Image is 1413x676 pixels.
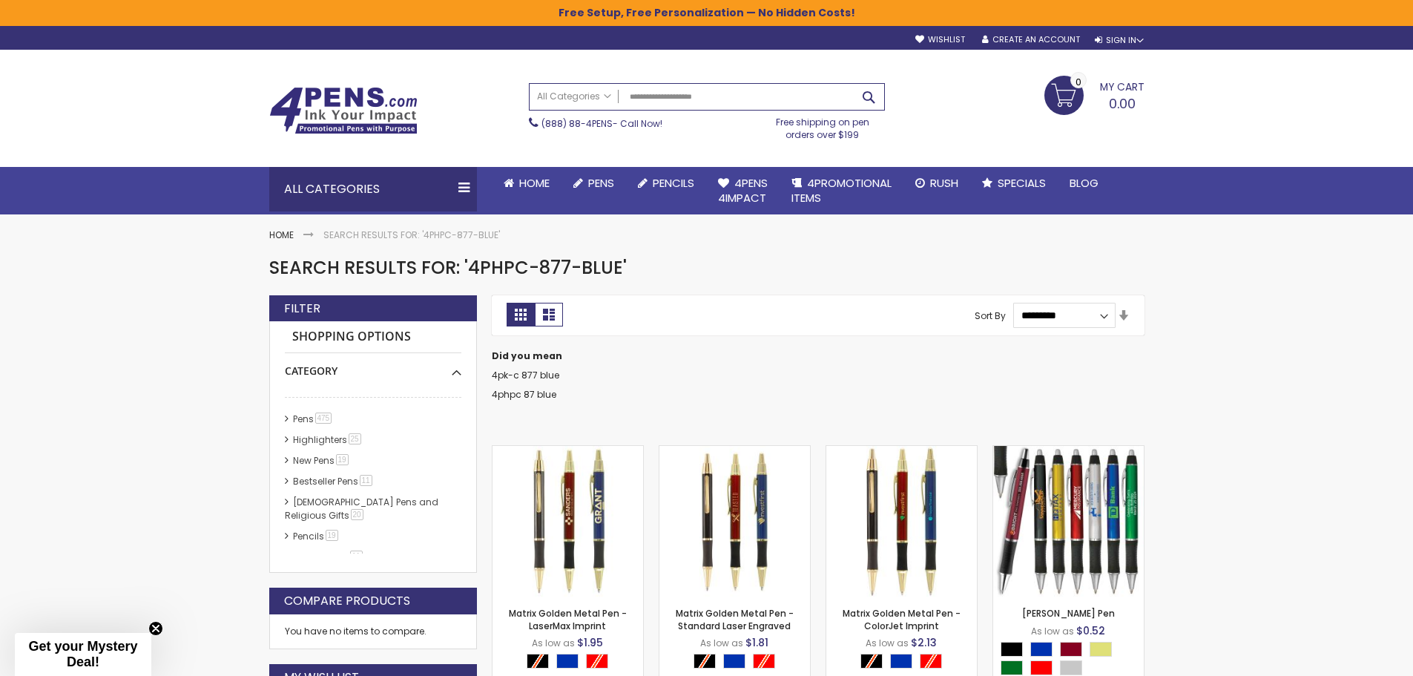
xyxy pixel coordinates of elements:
[289,413,337,425] a: Pens475
[826,445,977,458] a: Matrix Golden Metal Pen - ColorJet Imprint
[15,633,151,676] div: Get your Mystery Deal!Close teaser
[1060,660,1082,675] div: Silver
[532,637,575,649] span: As low as
[659,445,810,458] a: Matrix Golden Metal Pen - Standard Laser Engraved
[493,445,643,458] a: Matrix Golden Metal Pen - LaserMax Imprint
[323,229,500,241] strong: Search results for: '4PHPC-877-Blue'
[700,637,743,649] span: As low as
[519,175,550,191] span: Home
[269,255,627,280] span: Search results for: '4PHPC-877-Blue'
[289,475,378,488] a: Bestseller Pens11
[577,635,603,650] span: $1.95
[285,496,438,522] a: [DEMOGRAPHIC_DATA] Pens and Religious Gifts20
[351,509,363,520] span: 20
[718,175,768,206] span: 4Pens 4impact
[723,654,745,669] div: Blue
[1001,642,1023,657] div: Black
[706,167,780,215] a: 4Pens4impact
[493,446,643,597] img: Matrix Golden Metal Pen - LaserMax Imprint
[1030,660,1053,675] div: Red
[970,167,1058,200] a: Specials
[315,413,332,424] span: 475
[492,350,1144,362] dt: Did you mean
[285,321,461,353] strong: Shopping Options
[1070,175,1099,191] span: Blog
[1001,660,1023,675] div: Green
[1022,607,1115,620] a: [PERSON_NAME] Pen
[860,654,949,672] div: Select A Color
[289,454,354,467] a: New Pens19
[826,446,977,597] img: Matrix Golden Metal Pen - ColorJet Imprint
[1095,35,1144,46] div: Sign In
[975,309,1006,321] label: Sort By
[1109,94,1136,113] span: 0.00
[285,353,461,378] div: Category
[1076,623,1105,638] span: $0.52
[659,446,810,597] img: Matrix Golden Metal Pen - Standard Laser Engraved
[780,167,903,215] a: 4PROMOTIONALITEMS
[1030,642,1053,657] div: Blue
[541,117,662,130] span: - Call Now!
[588,175,614,191] span: Pens
[284,593,410,609] strong: Compare Products
[326,530,338,541] span: 19
[350,551,363,562] span: 11
[336,454,349,465] span: 19
[903,167,970,200] a: Rush
[653,175,694,191] span: Pencils
[911,635,937,650] span: $2.13
[289,551,368,563] a: hp-featured11
[269,229,294,241] a: Home
[289,530,343,542] a: Pencils19
[284,301,320,317] strong: Filter
[1058,167,1110,200] a: Blog
[556,654,579,669] div: Blue
[745,635,768,650] span: $1.81
[1076,75,1081,89] span: 0
[492,388,556,401] a: 4phpc 87 blue
[269,167,477,211] div: All Categories
[1031,625,1074,637] span: As low as
[760,111,885,140] div: Free shipping on pen orders over $199
[791,175,892,206] span: 4PROMOTIONAL ITEMS
[530,84,619,108] a: All Categories
[269,87,418,134] img: 4Pens Custom Pens and Promotional Products
[930,175,958,191] span: Rush
[676,607,794,631] a: Matrix Golden Metal Pen - Standard Laser Engraved
[1090,642,1112,657] div: Gold
[492,369,559,381] a: 4pk-c 877 blue
[694,654,783,672] div: Select A Color
[993,445,1144,458] a: Barton Pen
[527,654,616,672] div: Select A Color
[28,639,137,669] span: Get your Mystery Deal!
[289,433,366,446] a: Highlighters25
[269,614,477,649] div: You have no items to compare.
[843,607,961,631] a: Matrix Golden Metal Pen - ColorJet Imprint
[890,654,912,669] div: Blue
[509,607,627,631] a: Matrix Golden Metal Pen - LaserMax Imprint
[360,475,372,486] span: 11
[915,34,965,45] a: Wishlist
[507,303,535,326] strong: Grid
[982,34,1080,45] a: Create an Account
[349,433,361,444] span: 25
[541,117,613,130] a: (888) 88-4PENS
[866,637,909,649] span: As low as
[1044,76,1144,113] a: 0.00 0
[148,621,163,636] button: Close teaser
[993,446,1144,597] img: Barton Pen
[492,167,561,200] a: Home
[537,91,611,102] span: All Categories
[626,167,706,200] a: Pencils
[998,175,1046,191] span: Specials
[561,167,626,200] a: Pens
[1060,642,1082,657] div: Burgundy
